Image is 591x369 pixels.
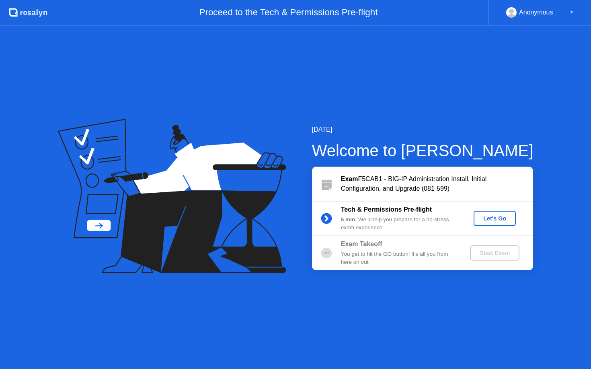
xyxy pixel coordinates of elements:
[470,245,519,261] button: Start Exam
[312,139,534,163] div: Welcome to [PERSON_NAME]
[341,250,457,267] div: You get to hit the GO button! It’s all you from here on out
[341,241,382,247] b: Exam Takeoff
[474,211,516,226] button: Let's Go
[341,216,457,232] div: : We’ll help you prepare for a no-stress exam experience
[570,7,574,18] div: ▼
[519,7,553,18] div: Anonymous
[473,250,516,256] div: Start Exam
[477,215,513,222] div: Let's Go
[341,175,358,182] b: Exam
[312,125,534,135] div: [DATE]
[341,206,432,213] b: Tech & Permissions Pre-flight
[341,174,533,194] div: F5CAB1 - BIG-IP Administration Install, Initial Configuration, and Upgrade (081-599)
[341,216,355,222] b: 5 min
